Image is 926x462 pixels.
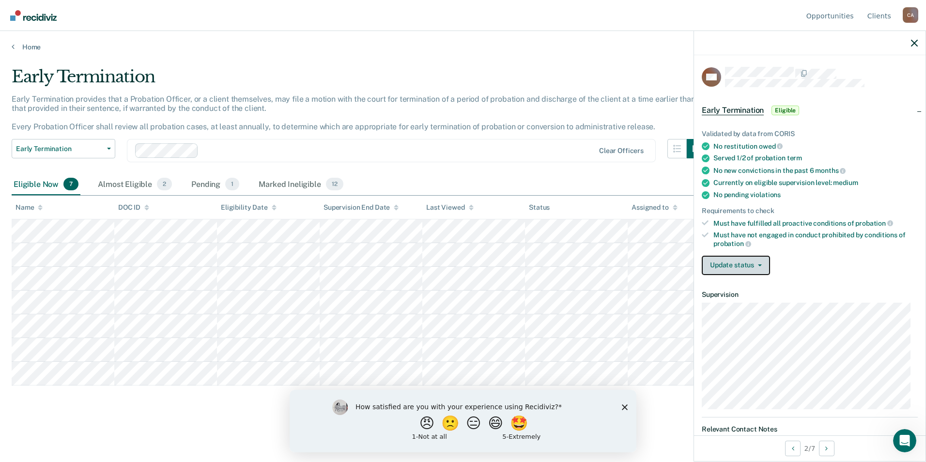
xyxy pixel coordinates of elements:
span: Early Termination [702,106,764,115]
div: 2 / 7 [694,435,926,461]
span: months [815,167,846,174]
span: owed [759,142,783,150]
div: Early TerminationEligible [694,95,926,126]
p: Early Termination provides that a Probation Officer, or a client themselves, may file a motion wi... [12,94,695,132]
span: 2 [157,178,172,190]
button: Update status [702,256,770,275]
span: Eligible [772,106,799,115]
div: Must have not engaged in conduct prohibited by conditions of [713,231,918,247]
a: Home [12,43,914,51]
div: Marked Ineligible [257,174,345,195]
div: Requirements to check [702,207,918,215]
button: Previous Opportunity [785,441,801,456]
span: 1 [225,178,239,190]
div: Assigned to [632,203,677,212]
button: Profile dropdown button [903,7,918,23]
div: Last Viewed [426,203,473,212]
div: No pending [713,191,918,199]
div: Served 1/2 of probation [713,154,918,162]
div: Early Termination [12,67,706,94]
div: Almost Eligible [96,174,174,195]
div: C A [903,7,918,23]
div: Must have fulfilled all proactive conditions of [713,219,918,228]
div: Pending [189,174,241,195]
div: DOC ID [118,203,149,212]
iframe: Survey by Kim from Recidiviz [290,390,636,452]
div: No restitution [713,142,918,151]
span: violations [750,191,781,199]
div: Supervision End Date [324,203,399,212]
span: probation [855,219,893,227]
dt: Supervision [702,291,918,299]
iframe: Intercom live chat [893,429,916,452]
span: Early Termination [16,145,103,153]
div: Clear officers [599,147,644,155]
div: Currently on eligible supervision level: [713,179,918,187]
span: 12 [326,178,343,190]
span: medium [833,179,858,186]
div: No new convictions in the past 6 [713,166,918,175]
div: Validated by data from CORIS [702,130,918,138]
span: term [787,154,802,162]
span: 7 [63,178,78,190]
div: Eligible Now [12,174,80,195]
span: probation [713,240,751,247]
div: Status [529,203,550,212]
div: Name [15,203,43,212]
button: Next Opportunity [819,441,834,456]
img: Recidiviz [10,10,57,21]
dt: Relevant Contact Notes [702,425,918,433]
div: Eligibility Date [221,203,277,212]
